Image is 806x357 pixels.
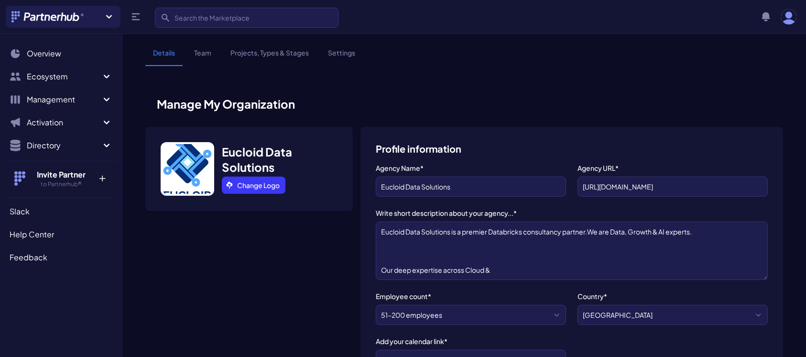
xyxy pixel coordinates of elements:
a: Team [186,48,219,66]
span: Ecosystem [27,71,101,82]
span: Slack [10,206,30,217]
a: Help Center [6,225,116,244]
label: Write short description about your agency...* [376,208,768,218]
span: Help Center [10,229,54,240]
input: Search the Marketplace [155,8,338,28]
button: Management [6,90,116,109]
h3: Eucloid Data Solutions [222,144,338,175]
img: Jese picture [161,142,214,196]
button: Invite Partner to Partnerhub® + [6,161,116,196]
a: Feedback [6,248,116,267]
h4: Invite Partner [30,169,92,180]
span: Activation [27,117,101,128]
p: + [92,169,112,184]
label: Add your calendar link* [376,336,566,346]
h5: to Partnerhub® [30,180,92,188]
span: Management [27,94,101,105]
a: Slack [6,202,116,221]
label: Agency Name* [376,163,566,173]
input: Partnerhub® [376,177,566,197]
span: Directory [27,140,101,151]
label: Employee count* [376,291,566,301]
label: Agency URL* [577,163,768,173]
span: Feedback [10,252,47,263]
h3: Profile information [376,142,768,156]
label: Country* [577,291,768,301]
a: Projects, Types & Stages [223,48,316,66]
a: Settings [320,48,363,66]
a: Change Logo [222,177,285,194]
a: Overview [6,44,116,63]
button: Activation [6,113,116,132]
button: Ecosystem [6,67,116,86]
h1: Manage My Organization [145,96,783,112]
img: Partnerhub® Logo [11,11,85,22]
input: partnerhub.app [577,177,768,197]
img: user photo [781,9,796,24]
button: Directory [6,136,116,155]
a: Details [145,48,183,66]
span: Overview [27,48,61,59]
